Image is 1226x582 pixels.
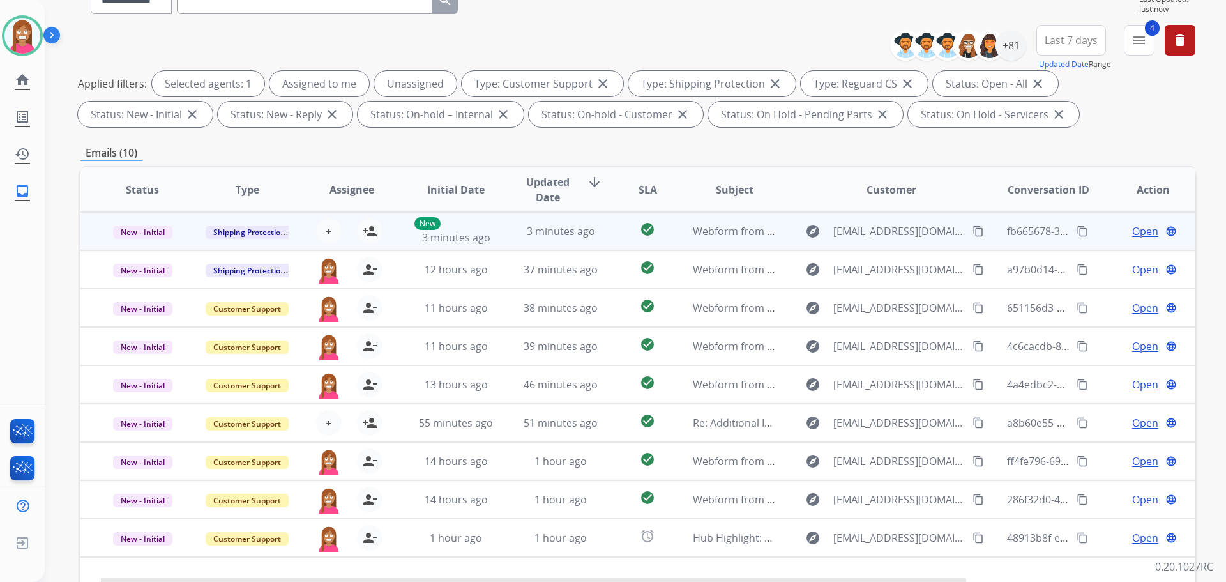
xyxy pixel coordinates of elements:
div: Status: On Hold - Pending Parts [708,102,903,127]
mat-icon: language [1165,302,1177,314]
img: agent-avatar [316,487,342,514]
mat-icon: close [324,107,340,122]
span: Hub Highlight: Stronger Together: Integrate Your Point of Sale System with Service Hub [DATE] [693,531,1146,545]
mat-icon: check_circle [640,490,655,505]
span: 4a4edbc2-a29f-4b6c-b08b-dfc28a1c1d48 [1007,378,1200,392]
mat-icon: person_add [362,224,377,239]
button: Updated Date [1039,59,1089,70]
span: fb665678-3097-4069-9d70-70d9d0548ca2 [1007,224,1203,238]
mat-icon: content_copy [972,532,984,544]
span: Customer Support [206,302,289,316]
span: Webform from [EMAIL_ADDRESS][DOMAIN_NAME] on [DATE] [693,224,982,238]
mat-icon: content_copy [1077,532,1088,544]
mat-icon: explore [805,454,821,469]
div: Status: New - Initial [78,102,213,127]
img: agent-avatar [316,448,342,475]
mat-icon: check_circle [640,298,655,314]
mat-icon: close [768,76,783,91]
mat-icon: content_copy [1077,417,1088,429]
span: + [326,415,331,431]
span: a8b60e55-2a94-4231-88c2-d6f990ae9f05 [1007,416,1199,430]
span: Customer Support [206,532,289,546]
span: 12 hours ago [425,263,488,277]
mat-icon: language [1165,264,1177,275]
span: Webform from [EMAIL_ADDRESS][DOMAIN_NAME] on [DATE] [693,454,982,468]
span: Customer [867,182,916,197]
span: [EMAIL_ADDRESS][DOMAIN_NAME] [833,492,965,507]
span: Open [1132,300,1158,316]
span: 651156d3-307c-4fb7-aada-9a5b0513f207 [1007,301,1200,315]
th: Action [1091,167,1195,212]
button: Last 7 days [1036,25,1106,56]
span: ff4fe796-6976-4ae1-8c87-797bd5bfb064 [1007,454,1196,468]
span: [EMAIL_ADDRESS][DOMAIN_NAME] [833,339,965,354]
div: Selected agents: 1 [152,71,264,96]
span: 1 hour ago [534,531,587,545]
span: Shipping Protection [206,226,293,239]
mat-icon: content_copy [972,456,984,467]
span: 1 hour ago [534,493,587,507]
span: 14 hours ago [425,493,488,507]
span: Customer Support [206,456,289,469]
mat-icon: explore [805,339,821,354]
span: Open [1132,530,1158,546]
button: 4 [1124,25,1154,56]
mat-icon: close [595,76,610,91]
mat-icon: alarm [640,528,655,544]
p: 0.20.1027RC [1155,559,1213,574]
p: New [414,217,441,230]
mat-icon: language [1165,456,1177,467]
div: Status: On-hold - Customer [529,102,703,127]
p: Emails (10) [80,145,142,161]
mat-icon: language [1165,379,1177,390]
span: 3 minutes ago [422,231,490,245]
mat-icon: explore [805,300,821,316]
span: 48913b8f-eb5a-4ed5-8d20-7f118638dae6 [1007,531,1202,545]
div: Type: Reguard CS [801,71,928,96]
img: agent-avatar [316,333,342,360]
span: 3 minutes ago [527,224,595,238]
mat-icon: check_circle [640,452,655,467]
mat-icon: person_remove [362,339,377,354]
mat-icon: explore [805,415,821,431]
span: Open [1132,454,1158,469]
mat-icon: language [1165,494,1177,505]
span: Type [236,182,259,197]
span: 1 hour ago [430,531,482,545]
img: avatar [4,18,40,54]
span: 1 hour ago [534,454,587,468]
span: Customer Support [206,494,289,507]
span: New - Initial [113,379,172,392]
span: Subject [716,182,753,197]
mat-icon: list_alt [15,109,30,125]
mat-icon: check_circle [640,375,655,390]
span: New - Initial [113,264,172,277]
span: [EMAIL_ADDRESS][DOMAIN_NAME] [833,530,965,546]
p: Applied filters: [78,76,147,91]
mat-icon: content_copy [1077,494,1088,505]
span: Customer Support [206,379,289,392]
mat-icon: check_circle [640,413,655,429]
mat-icon: close [900,76,915,91]
mat-icon: explore [805,530,821,546]
div: Status: On Hold - Servicers [908,102,1079,127]
div: Assigned to me [269,71,369,96]
span: SLA [639,182,657,197]
span: 286f32d0-40fd-4caa-8f84-dd9f41de9387 [1007,493,1196,507]
mat-icon: check_circle [640,222,655,237]
img: agent-avatar [316,295,342,322]
span: 55 minutes ago [419,416,493,430]
mat-icon: content_copy [972,417,984,429]
span: Webform from [EMAIL_ADDRESS][DOMAIN_NAME] on [DATE] [693,378,982,392]
span: New - Initial [113,226,172,239]
mat-icon: delete [1172,33,1188,48]
img: agent-avatar [316,372,342,399]
mat-icon: content_copy [972,302,984,314]
button: + [316,218,342,244]
span: Webform from [EMAIL_ADDRESS][DOMAIN_NAME] on [DATE] [693,263,982,277]
span: a97b0d14-3aea-4293-99b6-7a9073d4b5a9 [1007,263,1207,277]
div: Type: Customer Support [462,71,623,96]
span: New - Initial [113,341,172,354]
span: Open [1132,377,1158,392]
mat-icon: person_remove [362,300,377,316]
